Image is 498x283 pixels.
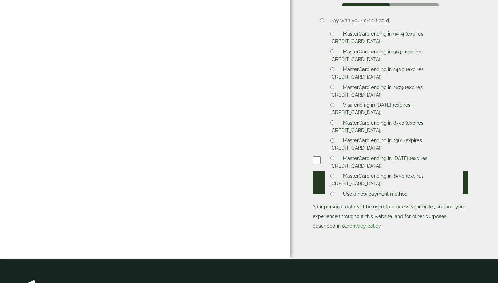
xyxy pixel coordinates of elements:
p: Pay with your credit card. [330,17,458,25]
label: Use a new payment method [340,191,411,199]
label: MasterCard ending in 2400 (expires [CREDIT_CARD_DATA]) [330,67,424,82]
label: Visa ending in [DATE] (expires [CREDIT_CARD_DATA]) [330,102,411,117]
a: privacy policy [349,223,381,229]
label: MasterCard ending in 2361 (expires [CREDIT_CARD_DATA]) [330,138,422,153]
label: MasterCard ending in 9641 (expires [CREDIT_CARD_DATA]) [330,49,423,64]
label: MasterCard ending in [DATE] (expires [CREDIT_CARD_DATA]) [330,156,427,171]
label: MasterCard ending in 9594 (expires [CREDIT_CARD_DATA]) [330,31,423,46]
label: MasterCard ending in 6550 (expires [CREDIT_CARD_DATA]) [330,173,424,188]
label: MasterCard ending in 2879 (expires [CREDIT_CARD_DATA]) [330,85,423,100]
label: MasterCard ending in 8750 (expires [CREDIT_CARD_DATA]) [330,120,423,135]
